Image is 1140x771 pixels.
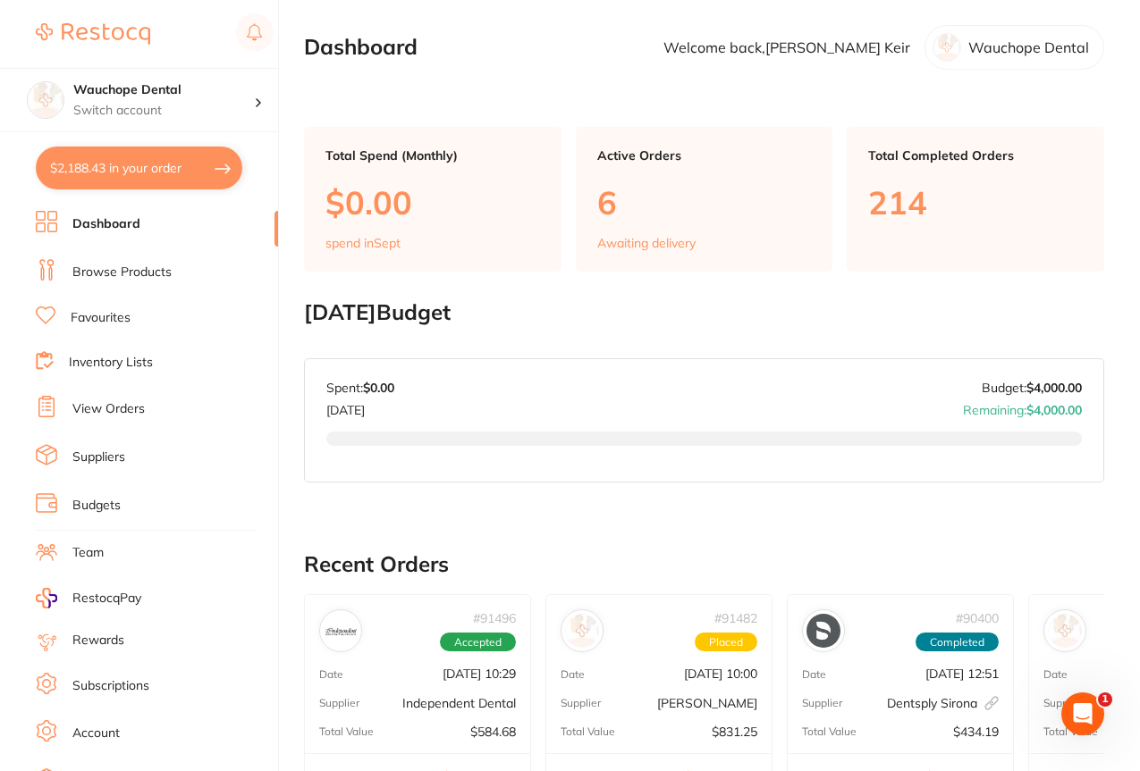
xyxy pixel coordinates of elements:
p: Active Orders [597,148,812,163]
p: Remaining: [963,396,1082,417]
a: Subscriptions [72,677,149,695]
p: $831.25 [712,725,757,739]
p: Budget: [982,381,1082,395]
h2: Dashboard [304,35,418,60]
a: Budgets [72,497,121,515]
p: Supplier [561,697,601,709]
h4: Wauchope Dental [73,81,254,99]
a: Total Spend (Monthly)$0.00spend inSept [304,127,562,272]
p: Total Spend (Monthly) [325,148,540,163]
p: [DATE] 10:29 [443,666,516,681]
a: Browse Products [72,264,172,281]
iframe: Intercom live chat [1061,692,1104,735]
strong: $0.00 [363,380,394,396]
p: Total Value [561,725,615,738]
p: [DATE] 10:00 [684,666,757,681]
img: Adam Dental [565,614,599,648]
p: Awaiting delivery [597,236,696,250]
img: Wauchope Dental [28,82,63,118]
a: Dashboard [72,215,140,233]
p: [PERSON_NAME] [657,696,757,710]
p: $0.00 [325,184,540,221]
p: # 90400 [956,611,999,625]
img: Restocq Logo [36,23,150,45]
p: Date [561,668,585,681]
a: Favourites [71,309,131,327]
p: spend in Sept [325,236,401,250]
p: $434.19 [953,725,999,739]
p: Independent Dental [402,696,516,710]
span: 1 [1098,692,1112,707]
a: Team [72,544,104,562]
strong: $4,000.00 [1026,380,1082,396]
span: Placed [695,633,757,652]
a: Suppliers [72,448,125,466]
a: Active Orders6Awaiting delivery [576,127,833,272]
p: 6 [597,184,812,221]
p: [DATE] 12:51 [925,666,999,681]
p: Date [802,668,826,681]
p: [DATE] [326,396,394,417]
a: View Orders [72,400,145,418]
h2: [DATE] Budget [304,300,1104,325]
p: Total Value [802,725,857,738]
p: Total Completed Orders [868,148,1083,163]
img: RestocqPay [36,588,57,608]
img: Independent Dental [324,614,358,648]
a: Total Completed Orders214 [847,127,1104,272]
p: Switch account [73,102,254,120]
p: Wauchope Dental [968,39,1089,55]
p: Total Value [319,725,374,738]
p: $584.68 [470,725,516,739]
p: Welcome back, [PERSON_NAME] Keir [663,39,910,55]
a: RestocqPay [36,588,141,608]
a: Restocq Logo [36,13,150,54]
p: Spent: [326,381,394,395]
p: Total Value [1043,725,1098,738]
a: Account [72,725,120,742]
a: Inventory Lists [69,354,153,372]
p: Date [1043,668,1068,681]
p: 214 [868,184,1083,221]
p: Supplier [1043,697,1084,709]
p: Date [319,668,343,681]
p: # 91482 [714,611,757,625]
h2: Recent Orders [304,552,1104,577]
span: RestocqPay [72,590,141,608]
img: Dentsply Sirona [806,614,840,648]
img: Henry Schein Halas [1048,614,1082,648]
a: Rewards [72,632,124,649]
p: Supplier [319,697,359,709]
p: # 91496 [473,611,516,625]
p: Supplier [802,697,842,709]
p: Dentsply Sirona [887,696,999,710]
strong: $4,000.00 [1026,402,1082,418]
span: Completed [916,633,999,652]
span: Accepted [440,633,516,652]
button: $2,188.43 in your order [36,147,242,189]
